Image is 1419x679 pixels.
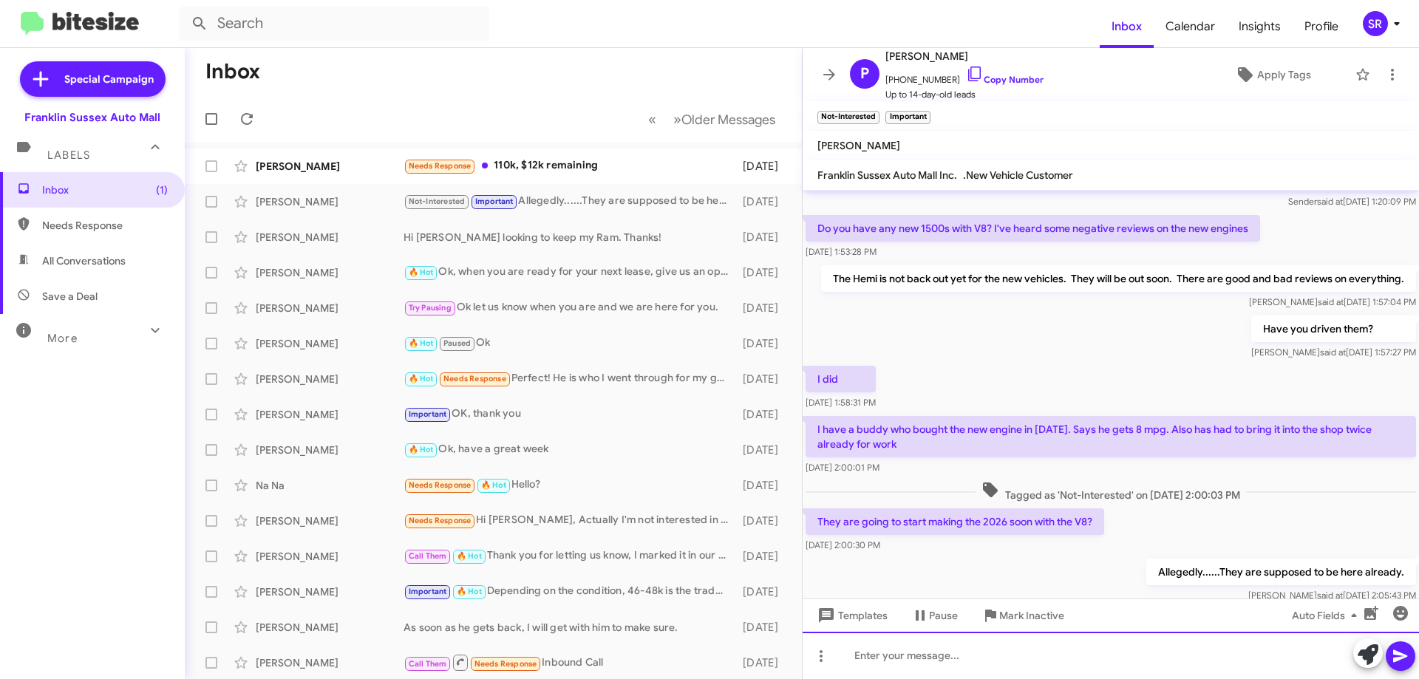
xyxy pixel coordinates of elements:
[806,462,879,473] span: [DATE] 2:00:01 PM
[735,443,790,457] div: [DATE]
[735,549,790,564] div: [DATE]
[404,406,735,423] div: OK, thank you
[409,161,472,171] span: Needs Response
[404,230,735,245] div: Hi [PERSON_NAME] looking to keep my Ram. Thanks!
[976,481,1246,502] span: Tagged as 'Not-Interested' on [DATE] 2:00:03 PM
[1320,347,1346,358] span: said at
[1350,11,1403,36] button: SR
[735,336,790,351] div: [DATE]
[1100,5,1154,48] a: Inbox
[885,111,930,124] small: Important
[803,602,899,629] button: Templates
[256,230,404,245] div: [PERSON_NAME]
[860,62,869,86] span: P
[404,157,735,174] div: 110k, $12k remaining
[639,104,665,134] button: Previous
[885,87,1044,102] span: Up to 14-day-old leads
[929,602,958,629] span: Pause
[899,602,970,629] button: Pause
[1197,61,1348,88] button: Apply Tags
[409,445,434,454] span: 🔥 Hot
[256,194,404,209] div: [PERSON_NAME]
[409,480,472,490] span: Needs Response
[806,416,1416,457] p: I have a buddy who bought the new engine in [DATE]. Says he gets 8 mpg. Also has had to bring it ...
[409,659,447,669] span: Call Them
[806,508,1104,535] p: They are going to start making the 2026 soon with the V8?
[179,6,489,41] input: Search
[1248,590,1416,601] span: [PERSON_NAME] [DATE] 2:05:43 PM
[966,74,1044,85] a: Copy Number
[673,110,681,129] span: »
[821,265,1416,292] p: The Hemi is not back out yet for the new vehicles. They will be out soon. There are good and bad ...
[404,653,735,672] div: Inbound Call
[409,551,447,561] span: Call Them
[735,620,790,635] div: [DATE]
[806,539,880,550] span: [DATE] 2:00:30 PM
[457,551,482,561] span: 🔥 Hot
[735,407,790,422] div: [DATE]
[409,516,472,525] span: Needs Response
[409,409,447,419] span: Important
[404,370,735,387] div: Perfect! He is who I went through for my grand Cherokee
[735,194,790,209] div: [DATE]
[999,602,1064,629] span: Mark Inactive
[256,513,404,528] div: [PERSON_NAME]
[1154,5,1227,48] a: Calendar
[404,264,735,281] div: Ok, when you are ready for your next lease, give us an opportunity to earn your business.
[409,587,447,596] span: Important
[256,584,404,599] div: [PERSON_NAME]
[256,620,404,635] div: [PERSON_NAME]
[404,547,735,564] div: Thank you for letting us know, I marked it in our system.
[1251,315,1416,342] p: Have you driven them?
[735,372,790,386] div: [DATE]
[156,182,168,197] span: (1)
[1363,11,1388,36] div: SR
[735,513,790,528] div: [DATE]
[409,374,434,383] span: 🔥 Hot
[735,265,790,280] div: [DATE]
[1288,196,1416,207] span: Sender [DATE] 1:20:09 PM
[256,407,404,422] div: [PERSON_NAME]
[256,265,404,280] div: [PERSON_NAME]
[256,655,404,670] div: [PERSON_NAME]
[47,149,90,162] span: Labels
[1293,5,1350,48] a: Profile
[806,366,876,392] p: I did
[409,338,434,348] span: 🔥 Hot
[735,655,790,670] div: [DATE]
[404,512,735,529] div: Hi [PERSON_NAME], Actually I'm not interested in a vehicle I had a question about the job opening...
[885,65,1044,87] span: [PHONE_NUMBER]
[1249,296,1416,307] span: [PERSON_NAME] [DATE] 1:57:04 PM
[475,197,514,206] span: Important
[970,602,1076,629] button: Mark Inactive
[256,443,404,457] div: [PERSON_NAME]
[409,197,466,206] span: Not-Interested
[409,267,434,277] span: 🔥 Hot
[443,374,506,383] span: Needs Response
[648,110,656,129] span: «
[1318,296,1344,307] span: said at
[404,620,735,635] div: As soon as he gets back, I will get with him to make sure.
[256,301,404,315] div: [PERSON_NAME]
[735,230,790,245] div: [DATE]
[205,60,260,83] h1: Inbox
[256,478,404,493] div: Na Na
[814,602,888,629] span: Templates
[1292,602,1363,629] span: Auto Fields
[681,112,775,128] span: Older Messages
[963,168,1073,182] span: .New Vehicle Customer
[42,253,126,268] span: All Conversations
[1227,5,1293,48] a: Insights
[256,549,404,564] div: [PERSON_NAME]
[817,139,900,152] span: [PERSON_NAME]
[42,289,98,304] span: Save a Deal
[817,168,957,182] span: Franklin Sussex Auto Mall Inc.
[404,583,735,600] div: Depending on the condition, 46-48k is the trade value of your 2500.
[735,478,790,493] div: [DATE]
[664,104,784,134] button: Next
[457,587,482,596] span: 🔥 Hot
[806,215,1260,242] p: Do you have any new 1500s with V8? I've heard some negative reviews on the new engines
